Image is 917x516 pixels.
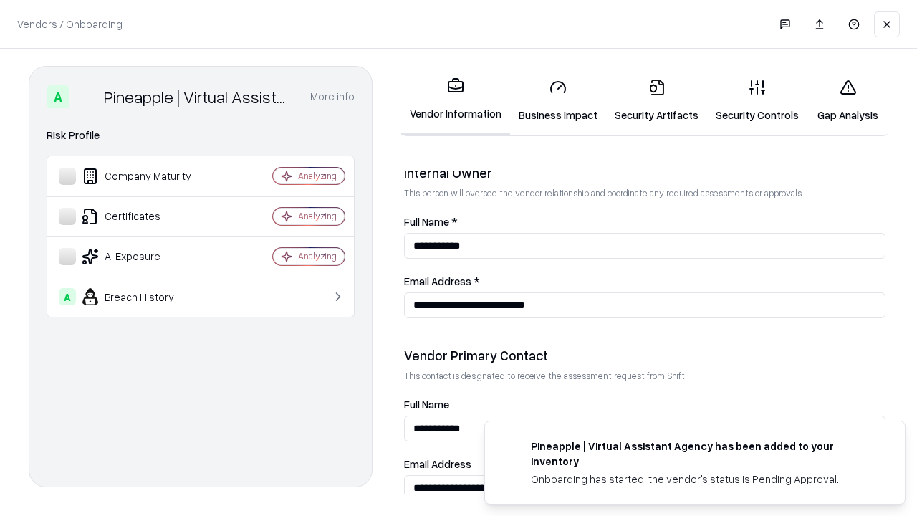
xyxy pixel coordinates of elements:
a: Security Controls [707,67,807,134]
label: Email Address * [404,276,885,287]
div: Risk Profile [47,127,355,144]
div: Analyzing [298,170,337,182]
div: Breach History [59,288,230,305]
div: Company Maturity [59,168,230,185]
img: Pineapple | Virtual Assistant Agency [75,85,98,108]
label: Full Name * [404,216,885,227]
label: Email Address [404,459,885,469]
div: Analyzing [298,250,337,262]
a: Vendor Information [401,66,510,135]
a: Gap Analysis [807,67,888,134]
img: trypineapple.com [502,439,519,456]
label: Full Name [404,399,885,410]
p: Vendors / Onboarding [17,16,123,32]
div: Vendor Primary Contact [404,347,885,364]
div: Certificates [59,208,230,225]
a: Security Artifacts [606,67,707,134]
p: This person will oversee the vendor relationship and coordinate any required assessments or appro... [404,187,885,199]
p: This contact is designated to receive the assessment request from Shift [404,370,885,382]
div: A [47,85,69,108]
div: Onboarding has started, the vendor's status is Pending Approval. [531,472,870,487]
a: Business Impact [510,67,606,134]
div: Pineapple | Virtual Assistant Agency [104,85,293,108]
div: A [59,288,76,305]
div: Analyzing [298,210,337,222]
div: AI Exposure [59,248,230,265]
div: Pineapple | Virtual Assistant Agency has been added to your inventory [531,439,870,469]
div: Internal Owner [404,164,885,181]
button: More info [310,84,355,110]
